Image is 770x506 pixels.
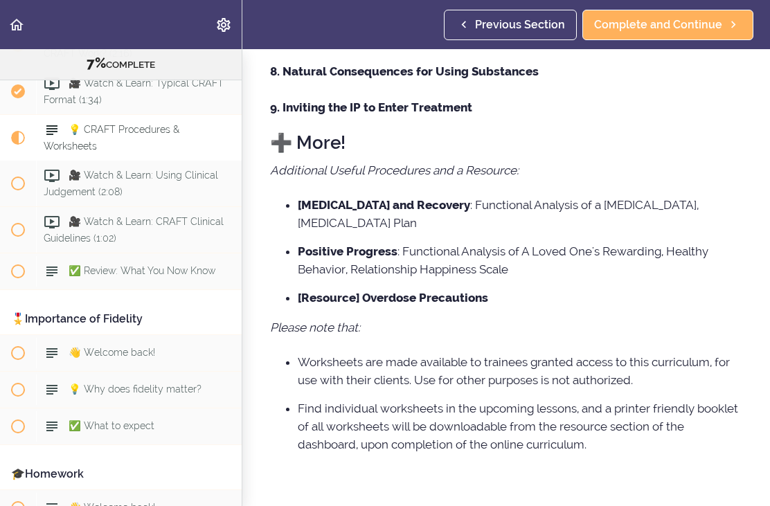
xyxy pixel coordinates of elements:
svg: Back to course curriculum [8,17,25,33]
a: Complete and Continue [582,10,753,40]
span: ✅ What to expect [69,420,154,431]
li: : Functional Analysis of a [MEDICAL_DATA], [MEDICAL_DATA] Plan [298,196,742,232]
h2: ➕ More! [270,133,742,153]
span: Previous Section [475,17,565,33]
span: 🎥 Watch & Learn: Using Clinical Judgement (2:08) [44,170,218,197]
strong: [MEDICAL_DATA] and Recovery [298,198,470,212]
span: 💡 CRAFT Procedures & Worksheets [44,124,179,151]
strong: 9. Inviting the IP to Enter Treatment [270,100,472,114]
strong: 8. Natural Consequences for Using Substances [270,64,539,78]
em: Please note that: [270,320,360,334]
li: Worksheets are made available to trainees granted access to this curriculum, for use with their c... [298,353,742,389]
div: COMPLETE [17,55,224,73]
span: 💡 Why does fidelity matter? [69,383,202,395]
em: Additional Useful Procedures and a Resource: [270,163,519,177]
span: ✅ Review: What You Now Know [69,265,215,276]
span: 7% [87,55,106,71]
span: 🎥 Watch & Learn: CRAFT Clinical Guidelines (1:02) [44,216,224,243]
a: Previous Section [444,10,577,40]
span: Complete and Continue [594,17,722,33]
span: 👋 Welcome back! [69,347,155,358]
svg: Settings Menu [215,17,232,33]
li: Find individual worksheets in the upcoming lessons, and a printer friendly booklet of all workshe... [298,399,742,453]
strong: Positive Progress [298,244,397,258]
strong: [Resource] Overdose Precautions [298,291,488,305]
li: : Functional Analysis of A Loved One's Rewarding, Healthy Behavior, Relationship Happiness Scale [298,242,742,278]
